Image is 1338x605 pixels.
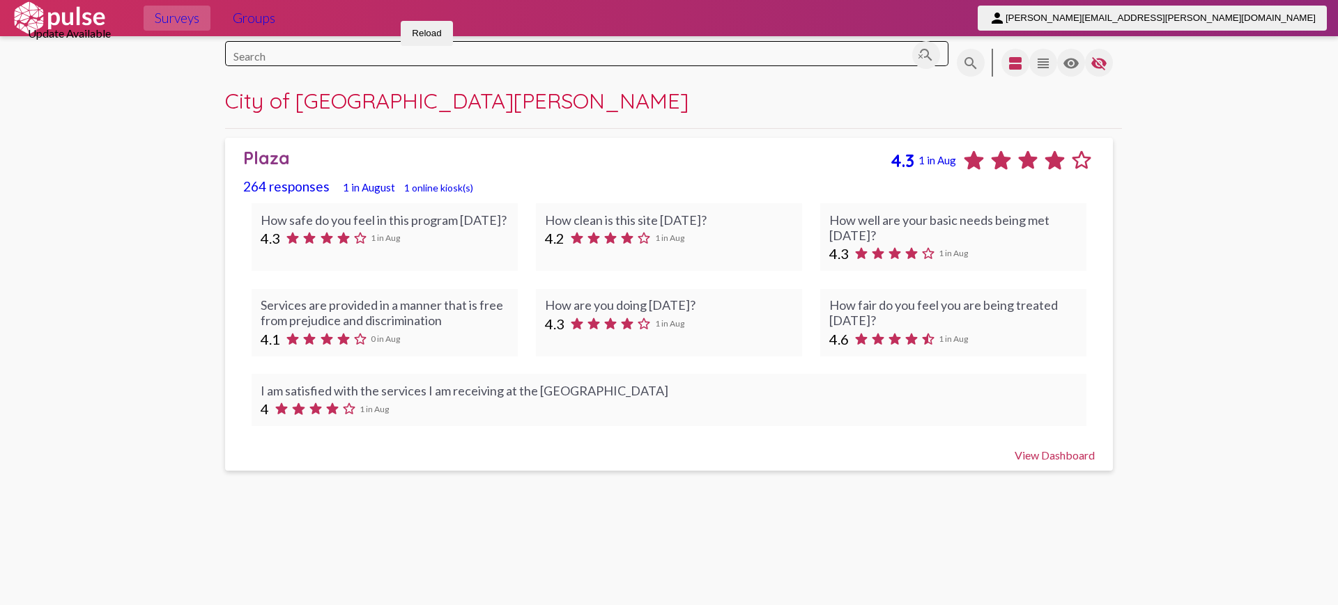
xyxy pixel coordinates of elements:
span: 1 in Aug [918,154,956,166]
span: Surveys [155,6,199,31]
span: 1 in Aug [655,233,684,243]
img: white-logo.svg [11,1,107,36]
span: 4.3 [261,230,280,246]
input: Search [233,49,912,63]
span: 1 in Aug [655,318,684,329]
button: language [1085,49,1113,77]
a: Surveys [144,6,210,31]
a: Plaza4.31 in Aug264 responses1 in August1 online kiosk(s)How safe do you feel in this program [DA... [225,138,1113,471]
span: 4.3 [891,150,914,171]
button: [PERSON_NAME][EMAIL_ADDRESS][PERSON_NAME][DOMAIN_NAME] [978,6,1327,31]
span: 4 [261,400,269,417]
span: 4.6 [829,331,849,347]
span: 1 in Aug [939,333,968,344]
div: How clean is this site [DATE]? [545,212,793,228]
button: Clear [912,41,940,69]
mat-icon: language [1091,55,1107,72]
button: Reload [401,21,452,46]
span: 0 in Aug [371,333,400,344]
mat-icon: language [962,55,979,72]
span: 4.2 [545,230,564,246]
mat-icon: language [1063,55,1079,72]
span: 4.1 [261,331,280,347]
span: 1 in August [343,181,395,194]
span: 4.3 [545,315,564,332]
span: City of [GEOGRAPHIC_DATA][PERSON_NAME] [225,87,689,114]
button: language [1029,49,1057,77]
div: Services are provided in a manner that is free from prejudice and discrimination [261,297,509,328]
div: View Dashboard [243,435,1095,462]
button: language [1057,49,1085,77]
span: [PERSON_NAME][EMAIL_ADDRESS][PERSON_NAME][DOMAIN_NAME] [1006,13,1316,23]
a: Groups [222,6,286,31]
mat-icon: language [1035,55,1052,72]
span: Update Available [28,26,111,40]
button: language [1001,49,1029,77]
mat-icon: person [989,10,1006,26]
span: 1 in Aug [371,233,400,243]
div: How fair do you feel you are being treated [DATE]? [829,297,1077,328]
span: 1 in Aug [360,404,389,414]
div: How well are your basic needs being met [DATE]? [829,212,1077,243]
mat-icon: language [1007,55,1024,72]
span: 264 responses [243,178,330,194]
span: 4.3 [829,245,849,262]
div: I am satisfied with the services I am receiving at the [GEOGRAPHIC_DATA] [261,383,1077,398]
div: How are you doing [DATE]? [545,297,793,313]
div: How safe do you feel in this program [DATE]? [261,212,509,228]
span: 1 in Aug [939,248,968,258]
button: language [957,49,985,77]
mat-icon: search_off [918,47,935,63]
div: Plaza [243,147,891,168]
span: 1 online kiosk(s) [404,182,473,194]
span: Groups [233,6,275,31]
span: Reload [412,28,441,38]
